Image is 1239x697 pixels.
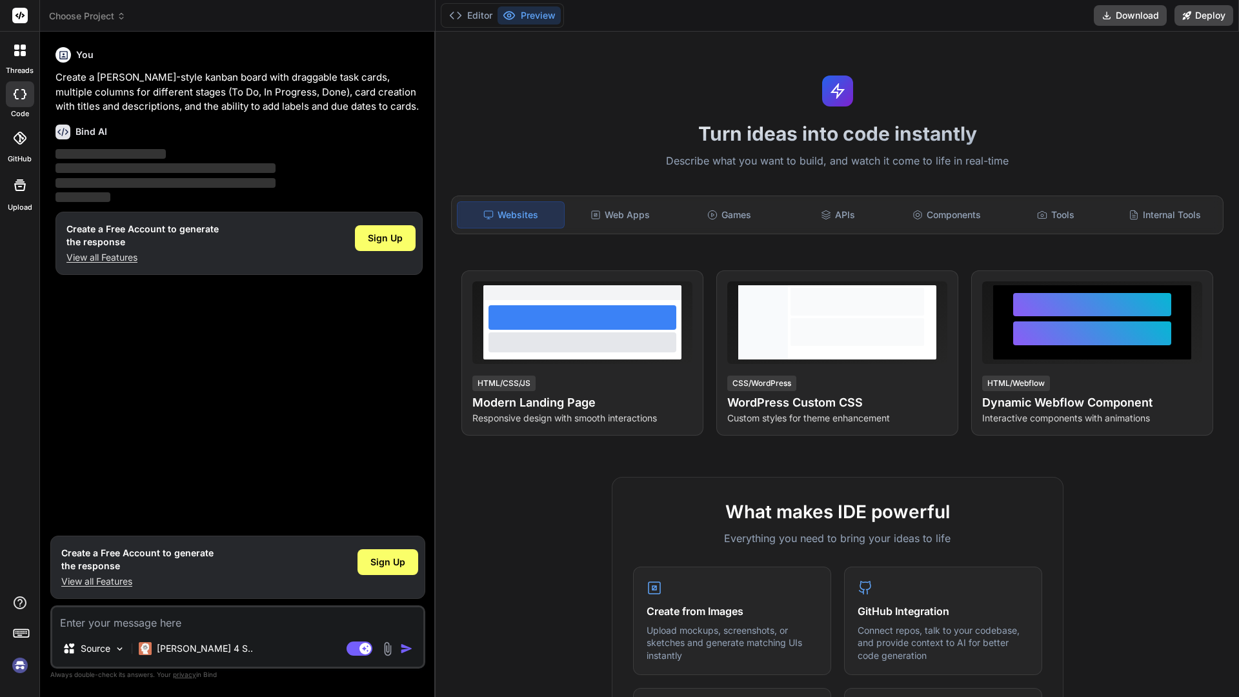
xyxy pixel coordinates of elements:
[443,153,1231,170] p: Describe what you want to build, and watch it come to life in real-time
[444,6,498,25] button: Editor
[647,603,818,619] h4: Create from Images
[157,642,253,655] p: [PERSON_NAME] 4 S..
[139,642,152,655] img: Claude 4 Sonnet
[173,671,196,678] span: privacy
[1094,5,1167,26] button: Download
[61,575,214,588] p: View all Features
[400,642,413,655] img: icon
[49,10,126,23] span: Choose Project
[370,556,405,569] span: Sign Up
[55,70,423,114] p: Create a [PERSON_NAME]-style kanban board with draggable task cards, multiple columns for differe...
[894,201,1000,228] div: Components
[55,149,166,159] span: ‌
[727,394,947,412] h4: WordPress Custom CSS
[676,201,783,228] div: Games
[1174,5,1233,26] button: Deploy
[727,376,796,391] div: CSS/WordPress
[66,251,219,264] p: View all Features
[727,412,947,425] p: Custom styles for theme enhancement
[55,163,276,173] span: ‌
[457,201,565,228] div: Websites
[633,530,1042,546] p: Everything you need to bring your ideas to life
[443,122,1231,145] h1: Turn ideas into code instantly
[8,202,32,213] label: Upload
[982,376,1050,391] div: HTML/Webflow
[1003,201,1109,228] div: Tools
[9,654,31,676] img: signin
[858,603,1029,619] h4: GitHub Integration
[633,498,1042,525] h2: What makes IDE powerful
[1111,201,1218,228] div: Internal Tools
[647,624,818,662] p: Upload mockups, screenshots, or sketches and generate matching UIs instantly
[76,125,107,138] h6: Bind AI
[76,48,94,61] h6: You
[368,232,403,245] span: Sign Up
[858,624,1029,662] p: Connect repos, talk to your codebase, and provide context to AI for better code generation
[114,643,125,654] img: Pick Models
[472,376,536,391] div: HTML/CSS/JS
[982,412,1202,425] p: Interactive components with animations
[982,394,1202,412] h4: Dynamic Webflow Component
[380,641,395,656] img: attachment
[8,154,32,165] label: GitHub
[472,412,692,425] p: Responsive design with smooth interactions
[61,547,214,572] h1: Create a Free Account to generate the response
[55,178,276,188] span: ‌
[567,201,674,228] div: Web Apps
[55,192,110,202] span: ‌
[66,223,219,248] h1: Create a Free Account to generate the response
[472,394,692,412] h4: Modern Landing Page
[785,201,891,228] div: APIs
[11,108,29,119] label: code
[50,669,425,681] p: Always double-check its answers. Your in Bind
[498,6,561,25] button: Preview
[6,65,34,76] label: threads
[81,642,110,655] p: Source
